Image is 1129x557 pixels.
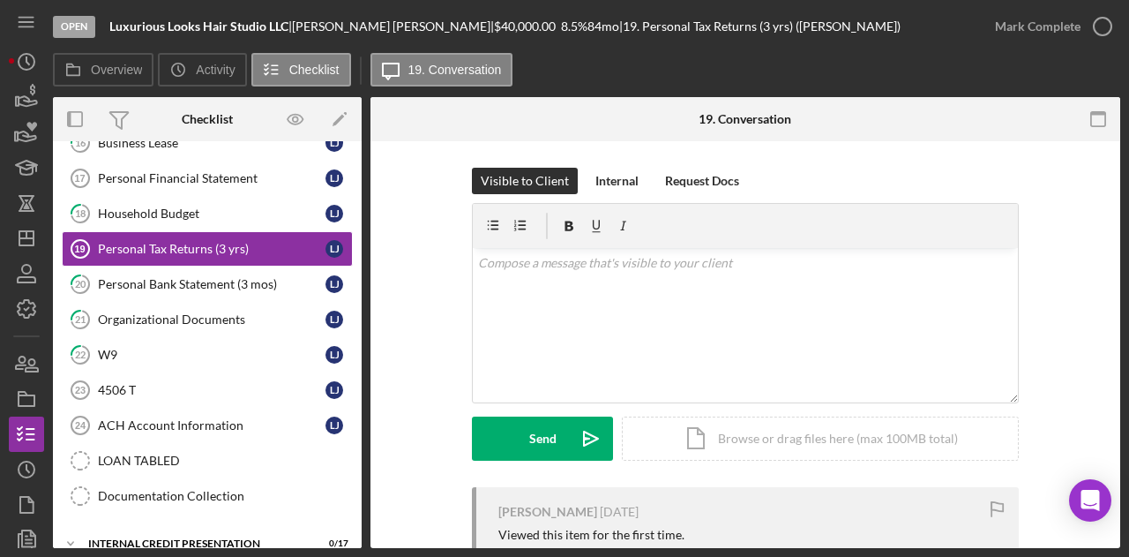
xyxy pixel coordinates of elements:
div: Mark Complete [995,9,1080,44]
div: 0 / 17 [317,538,348,549]
label: Checklist [289,63,340,77]
div: 4506 T [98,383,325,397]
a: 22W9LJ [62,337,353,373]
time: 2025-06-24 02:27 [600,505,639,519]
button: Checklist [251,53,351,87]
a: 19Personal Tax Returns (3 yrs)LJ [62,231,353,267]
a: 24ACH Account InformationLJ [62,408,353,443]
div: $40,000.00 [494,19,561,34]
a: 21Organizational DocumentsLJ [62,302,353,337]
a: 20Personal Bank Statement (3 mos)LJ [62,267,353,302]
tspan: 17 [74,173,85,184]
b: Luxurious Looks Hair Studio LLC [109,19,288,34]
button: Internal [587,168,647,194]
div: Viewed this item for the first time. [498,528,684,542]
a: Documentation Collection [62,478,353,514]
div: L J [325,275,343,293]
a: 17Personal Financial StatementLJ [62,161,353,196]
div: L J [325,240,343,258]
div: Checklist [182,112,233,126]
div: Documentation Collection [98,489,352,503]
div: Internal Credit Presentation [88,538,304,549]
div: Request Docs [665,168,739,194]
tspan: 20 [75,278,86,290]
div: Household Budget [98,207,325,221]
div: Internal [595,168,639,194]
div: 19. Conversation [699,112,791,126]
label: Activity [196,63,235,77]
button: Mark Complete [977,9,1120,44]
tspan: 24 [75,420,86,431]
a: 16Business LeaseLJ [62,125,353,161]
div: L J [325,346,343,364]
tspan: 23 [75,385,86,395]
div: ACH Account Information [98,418,325,433]
div: Send [529,417,557,461]
div: 84 mo [587,19,619,34]
button: Send [472,417,613,461]
tspan: 18 [75,207,86,219]
div: | [109,19,292,34]
a: 234506 TLJ [62,373,353,408]
a: LOAN TABLED [62,443,353,478]
div: LOAN TABLED [98,454,352,468]
button: Activity [158,53,246,87]
div: Open [53,16,95,38]
div: [PERSON_NAME] [PERSON_NAME] | [292,19,494,34]
div: L J [325,169,343,187]
div: L J [325,205,343,222]
button: Overview [53,53,153,87]
tspan: 19 [74,244,85,254]
div: [PERSON_NAME] [498,505,597,519]
div: Open Intercom Messenger [1069,479,1111,522]
tspan: 21 [75,313,86,325]
div: | 19. Personal Tax Returns (3 yrs) ([PERSON_NAME]) [619,19,901,34]
div: Business Lease [98,136,325,150]
div: Personal Bank Statement (3 mos) [98,277,325,291]
div: Personal Tax Returns (3 yrs) [98,242,325,256]
button: 19. Conversation [370,53,513,87]
tspan: 16 [75,137,86,148]
label: 19. Conversation [408,63,502,77]
div: 8.5 % [561,19,587,34]
div: W9 [98,348,325,362]
button: Visible to Client [472,168,578,194]
div: Personal Financial Statement [98,171,325,185]
div: L J [325,381,343,399]
div: L J [325,311,343,328]
button: Request Docs [656,168,748,194]
label: Overview [91,63,142,77]
tspan: 22 [75,349,86,360]
a: 18Household BudgetLJ [62,196,353,231]
div: Visible to Client [481,168,569,194]
div: L J [325,417,343,434]
div: Organizational Documents [98,312,325,327]
div: L J [325,134,343,152]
